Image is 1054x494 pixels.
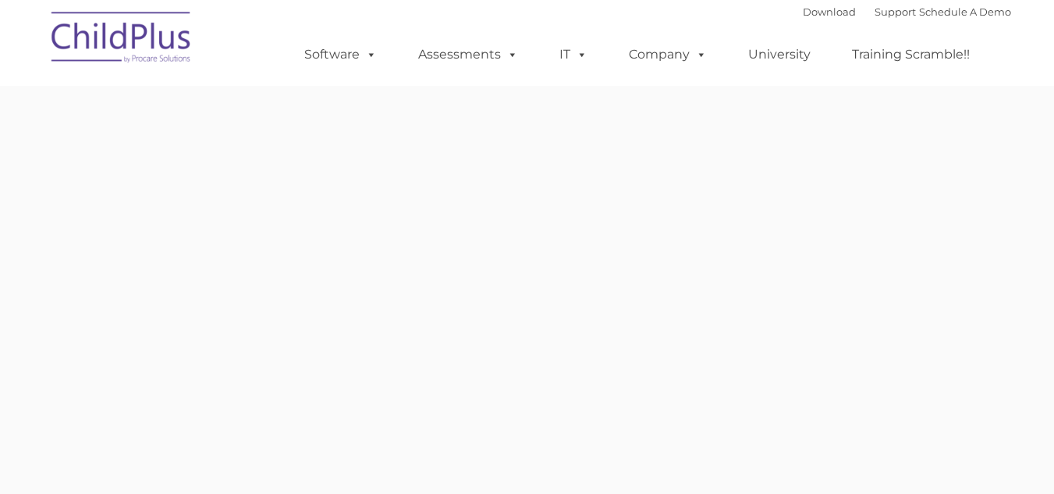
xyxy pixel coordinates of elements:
[803,5,856,18] a: Download
[289,39,392,70] a: Software
[803,5,1011,18] font: |
[613,39,722,70] a: Company
[733,39,826,70] a: University
[875,5,916,18] a: Support
[919,5,1011,18] a: Schedule A Demo
[44,1,200,79] img: ChildPlus by Procare Solutions
[403,39,534,70] a: Assessments
[836,39,985,70] a: Training Scramble!!
[544,39,603,70] a: IT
